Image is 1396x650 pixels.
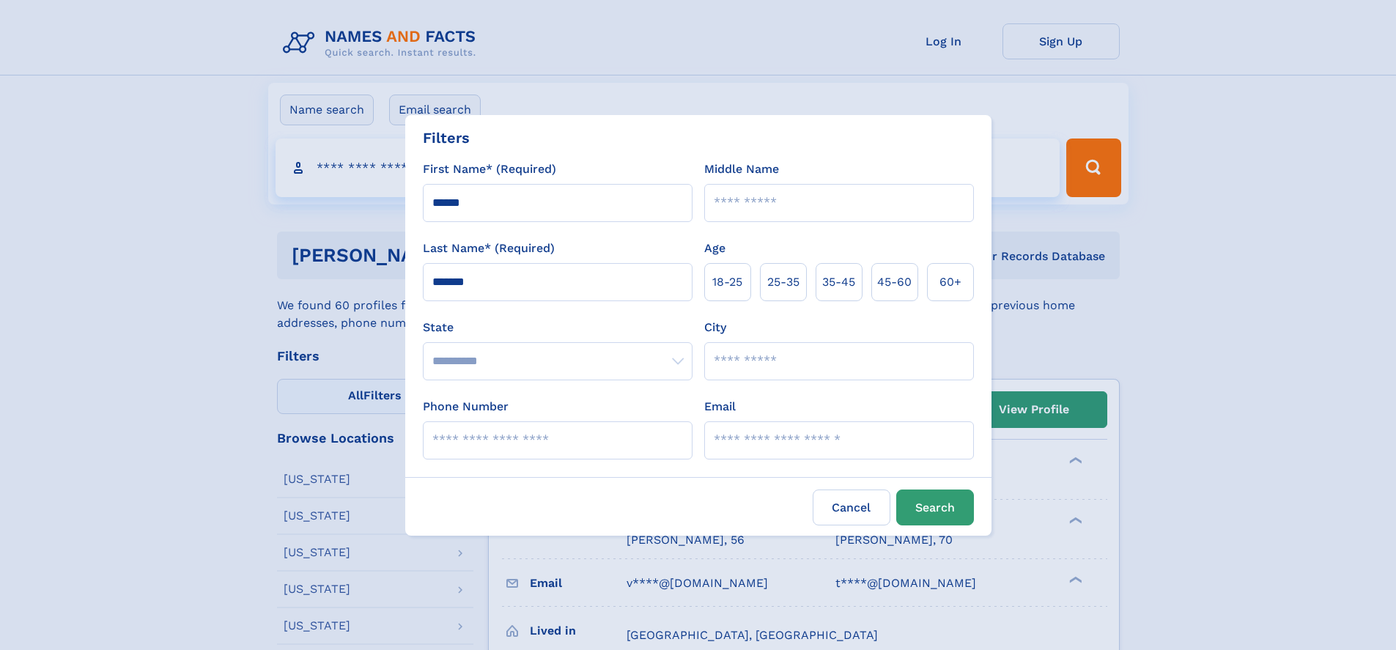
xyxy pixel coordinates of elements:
[877,273,912,291] span: 45‑60
[767,273,799,291] span: 25‑35
[813,490,890,525] label: Cancel
[423,160,556,178] label: First Name* (Required)
[423,127,470,149] div: Filters
[712,273,742,291] span: 18‑25
[896,490,974,525] button: Search
[423,398,509,416] label: Phone Number
[423,319,693,336] label: State
[423,240,555,257] label: Last Name* (Required)
[704,240,725,257] label: Age
[704,319,726,336] label: City
[939,273,961,291] span: 60+
[704,398,736,416] label: Email
[704,160,779,178] label: Middle Name
[822,273,855,291] span: 35‑45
